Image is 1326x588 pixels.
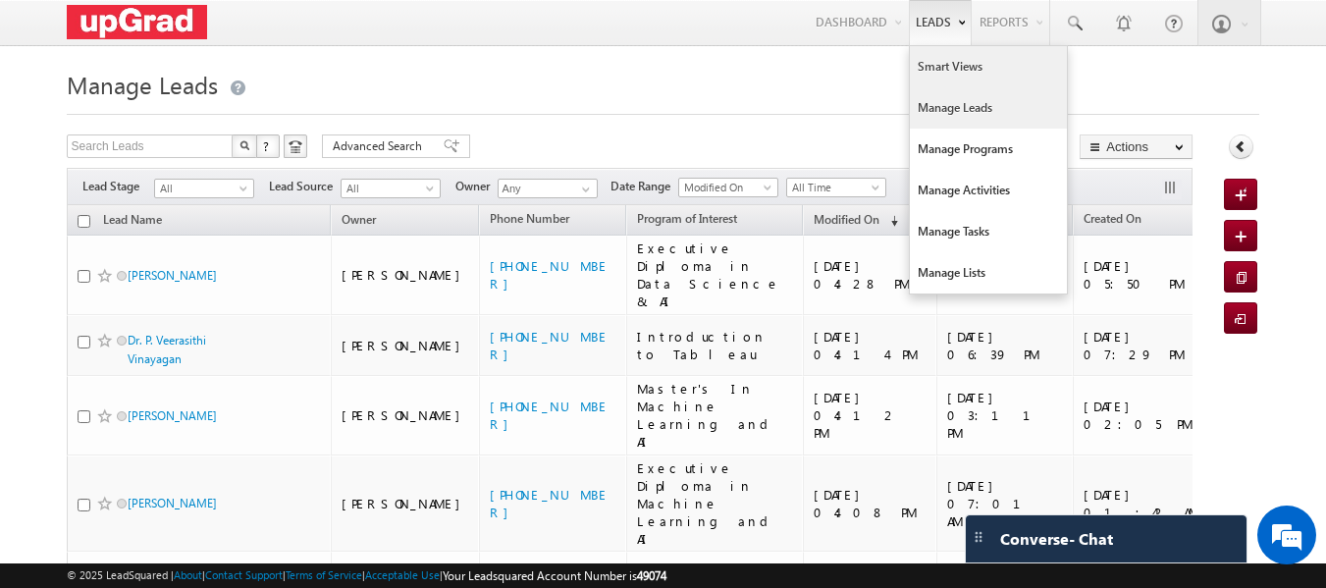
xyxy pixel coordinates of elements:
a: [PHONE_NUMBER] [490,328,610,362]
a: Modified On (sorted descending) [804,208,908,234]
button: ? [256,134,280,158]
span: Owner [342,212,376,227]
a: [PHONE_NUMBER] [490,398,610,432]
em: Start Chat [267,454,356,480]
span: Owner [455,178,498,195]
div: [DATE] 04:12 PM [814,389,928,442]
div: [DATE] 07:01 AM [947,477,1065,530]
div: [DATE] 02:05 PM [1084,398,1215,433]
a: [PERSON_NAME] [128,496,217,510]
a: Manage Programs [910,129,1067,170]
img: Search [239,140,249,150]
div: [DATE] 04:14 PM [814,328,928,363]
a: Acceptable Use [365,568,440,581]
img: carter-drag [971,529,986,545]
a: [PHONE_NUMBER] [490,257,610,292]
div: [DATE] 04:08 PM [814,486,928,521]
div: Chat with us now [102,103,330,129]
span: All [155,180,248,197]
a: Dr. P. Veerasithi Vinayagan [128,333,206,366]
a: Contact Support [205,568,283,581]
div: [DATE] 04:28 PM [814,257,928,293]
input: Type to Search [498,179,598,198]
div: [PERSON_NAME] [342,495,470,512]
span: 49074 [637,568,666,583]
div: Executive Diploma in Data Science & AI [637,240,794,310]
span: Phone Number [490,211,569,226]
span: All Time [787,179,880,196]
span: Manage Leads [67,69,218,100]
a: [PERSON_NAME] [128,268,217,283]
span: © 2025 LeadSquared | | | | | [67,566,666,585]
a: Manage Leads [910,87,1067,129]
a: Created On [1074,208,1151,234]
span: ? [263,137,272,154]
a: Lead Name [93,209,172,235]
a: All [341,179,441,198]
span: Date Range [610,178,678,195]
a: Show All Items [571,180,596,199]
span: All [342,180,435,197]
textarea: Type your message and hit 'Enter' [26,182,358,437]
span: Program of Interest [637,211,737,226]
span: Modified On [679,179,772,196]
span: Lead Source [269,178,341,195]
a: Modified On [678,178,778,197]
span: Advanced Search [333,137,428,155]
img: d_60004797649_company_0_60004797649 [33,103,82,129]
a: Phone Number [480,208,579,234]
div: [DATE] 01:42 AM [1084,486,1215,521]
div: [DATE] 05:50 PM [1084,257,1215,293]
a: Smart Views [910,46,1067,87]
a: All [154,179,254,198]
div: [DATE] 07:29 PM [1084,328,1215,363]
button: Actions [1080,134,1193,159]
a: [PERSON_NAME] [128,408,217,423]
div: Master's In Machine Learning and AI [637,380,794,451]
span: Created On [1084,211,1141,226]
a: Manage Tasks [910,211,1067,252]
div: Introduction to Tableau [637,328,794,363]
div: [PERSON_NAME] [342,406,470,424]
a: Manage Lists [910,252,1067,294]
div: [PERSON_NAME] [342,337,470,354]
div: Minimize live chat window [322,10,369,57]
a: Program of Interest [627,208,747,234]
a: All Time [786,178,886,197]
span: Modified On [814,212,879,227]
span: Your Leadsquared Account Number is [443,568,666,583]
a: [PHONE_NUMBER] [490,486,610,520]
div: Executive Diploma in Machine Learning and AI [637,459,794,548]
img: Custom Logo [67,5,208,39]
a: About [174,568,202,581]
span: Converse - Chat [1000,530,1113,548]
div: [DATE] 06:39 PM [947,328,1065,363]
input: Check all records [78,215,90,228]
a: Manage Activities [910,170,1067,211]
div: [PERSON_NAME] [342,266,470,284]
span: (sorted descending) [882,213,898,229]
div: [DATE] 03:11 PM [947,389,1065,442]
span: Lead Stage [82,178,154,195]
a: Terms of Service [286,568,362,581]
